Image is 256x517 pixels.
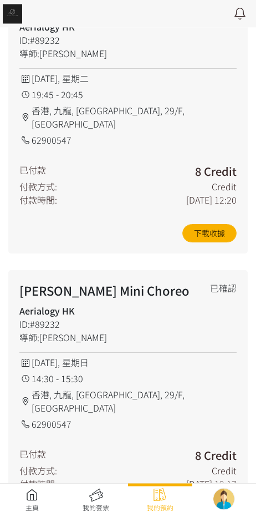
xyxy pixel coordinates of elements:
[19,47,193,60] div: 導師:[PERSON_NAME]
[19,448,46,464] div: 已付款
[186,194,237,207] div: [DATE] 12:20
[210,282,237,295] div: 已確認
[32,104,237,131] span: 香港, 九龍, [GEOGRAPHIC_DATA], 29/F, [GEOGRAPHIC_DATA]
[19,464,57,478] div: 付款方式:
[19,305,193,318] h4: Aerialogy HK
[19,356,237,369] div: [DATE], 星期日
[19,180,57,194] div: 付款方式:
[19,331,193,344] div: 導師:[PERSON_NAME]
[19,282,193,300] h2: [PERSON_NAME] Mini Choreo
[19,194,57,207] div: 付款時間:
[195,448,237,464] h3: 8 Credit
[19,318,193,331] div: ID:#89232
[19,72,237,85] div: [DATE], 星期二
[19,478,57,491] div: 付款時間:
[195,164,237,180] h3: 8 Credit
[212,464,237,478] div: Credit
[186,478,237,491] div: [DATE] 12:17
[19,372,237,386] div: 14:30 - 15:30
[19,88,237,102] div: 19:45 - 20:45
[32,388,237,415] span: 香港, 九龍, [GEOGRAPHIC_DATA], 29/F, [GEOGRAPHIC_DATA]
[19,164,46,180] div: 已付款
[19,34,193,47] div: ID:#89232
[182,225,237,243] a: 下載收據
[212,180,237,194] div: Credit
